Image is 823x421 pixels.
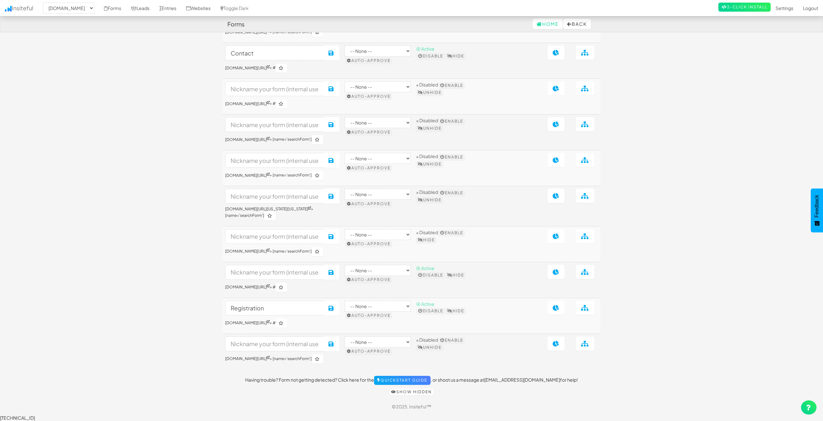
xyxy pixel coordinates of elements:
h6: > [name='searchForm'] [225,207,339,220]
span: × Disabled [416,82,438,87]
p: Having trouble? Form not getting detected? Click here for the , or shoot us a message at for help! [223,376,600,385]
input: Nickname your form (internal use only) [225,229,324,244]
input: Nickname your form (internal use only) [225,81,324,96]
span: ⦿ Active [416,46,434,52]
button: Enable [439,190,465,196]
a: [DOMAIN_NAME][URL] [225,249,270,254]
input: Nickname your form (internal use only) [225,153,324,168]
button: Auto-approve [345,312,392,319]
h6: > # [225,283,339,292]
input: Nickname your form (internal use only) [225,265,324,280]
span: ⦿ Active [416,301,434,307]
button: Hide [416,237,436,243]
button: Unhide [416,161,443,167]
span: × Disabled [416,229,438,235]
button: Disable [417,272,445,278]
a: [EMAIL_ADDRESS][DOMAIN_NAME] [484,376,560,382]
input: Nickname your form (internal use only) [225,117,324,132]
button: Auto-approve [345,57,392,64]
button: Disable [417,53,445,59]
span: × Disabled [416,189,438,195]
button: Enable [439,118,465,125]
button: Feedback - Show survey [811,188,823,232]
h6: > [name='searchForm'] [225,355,339,364]
a: [DOMAIN_NAME][URL] [225,173,270,178]
button: Enable [439,230,465,236]
a: [DOMAIN_NAME][URL] [225,101,270,106]
button: Hide [445,272,466,278]
h6: > [name='searchForm'] [225,28,339,37]
button: Unhide [416,125,443,132]
h6: > # [225,99,339,108]
input: Nickname your form (internal use only) [225,45,324,60]
a: [DOMAIN_NAME][URL][US_STATE][US_STATE] [225,206,311,211]
button: Hide [445,53,466,59]
a: [DOMAIN_NAME][URL] [225,356,270,361]
a: Quickstart Guide [374,376,431,385]
h6: > [name='searchForm'] [225,135,339,144]
span: × Disabled [416,153,438,159]
button: Auto-approve [345,129,392,135]
span: × Disabled [416,337,438,343]
button: Unhide [416,344,443,351]
button: Auto-approve [345,348,392,355]
a: 2-Click Install [718,3,771,12]
input: Nickname your form (internal use only) [225,189,324,204]
h6: > [name='searchForm'] [225,171,339,180]
button: Back [563,19,591,29]
button: Auto-approve [345,241,392,247]
a: Show hidden [390,389,433,395]
h6: > # [225,319,339,328]
h4: Forms [227,21,245,27]
button: Enable [439,82,465,89]
button: Auto-approve [345,93,392,100]
a: [DOMAIN_NAME][URL] [225,137,270,142]
a: [DOMAIN_NAME][URL] [225,30,270,35]
button: Disable [417,308,445,314]
h6: > [name='searchForm'] [225,247,339,256]
input: Nickname your form (internal use only) [225,336,324,351]
a: [DOMAIN_NAME][URL] [225,65,270,70]
button: Auto-approve [345,165,392,171]
input: Nickname your form (internal use only) [225,301,324,316]
button: Unhide [416,89,443,96]
span: × Disabled [416,117,438,123]
h6: > # [225,64,339,73]
button: Unhide [416,197,443,203]
button: Auto-approve [345,276,392,283]
a: Home [533,19,563,29]
button: Enable [439,337,465,344]
a: [DOMAIN_NAME][URL] [225,285,270,289]
button: Hide [445,308,466,314]
img: icon.png [5,6,12,12]
span: Feedback [814,195,820,217]
button: Enable [439,154,465,160]
span: ⦿ Active [416,265,434,271]
a: [DOMAIN_NAME][URL] [225,320,270,325]
button: Auto-approve [345,201,392,207]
